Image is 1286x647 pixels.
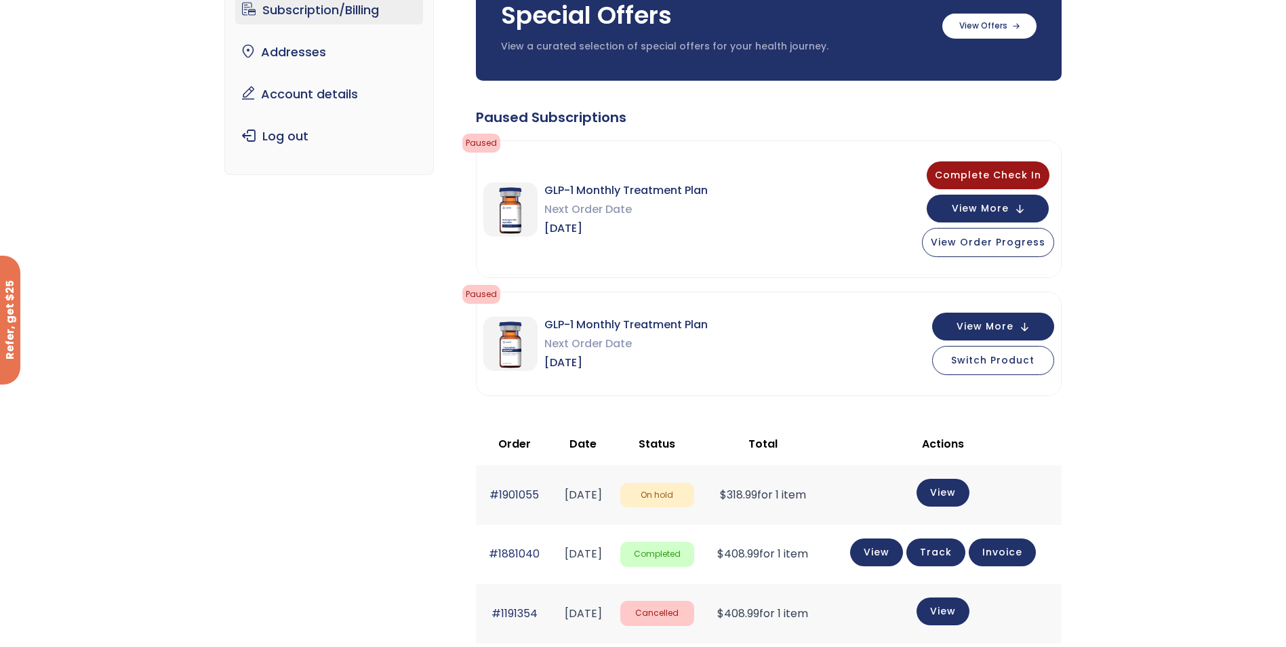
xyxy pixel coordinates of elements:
[476,108,1062,127] div: Paused Subscriptions
[489,546,540,562] a: #1881040
[639,436,675,452] span: Status
[906,538,965,566] a: Track
[917,597,969,625] a: View
[620,542,694,567] span: Completed
[620,483,694,508] span: On hold
[957,322,1013,331] span: View More
[917,479,969,507] a: View
[927,161,1049,189] button: Complete Check In
[235,80,423,109] a: Account details
[235,122,423,151] a: Log out
[489,487,539,503] a: #1901055
[498,436,531,452] span: Order
[491,606,538,621] a: #1191354
[544,181,708,200] span: GLP-1 Monthly Treatment Plan
[931,235,1045,249] span: View Order Progress
[952,204,1009,213] span: View More
[235,38,423,66] a: Addresses
[935,168,1041,182] span: Complete Check In
[932,313,1054,340] button: View More
[701,465,825,524] td: for 1 item
[717,606,724,621] span: $
[565,487,602,503] time: [DATE]
[701,584,825,643] td: for 1 item
[927,195,1049,222] button: View More
[620,601,694,626] span: Cancelled
[544,200,708,219] span: Next Order Date
[701,525,825,584] td: for 1 item
[932,346,1054,375] button: Switch Product
[720,487,757,503] span: 318.99
[720,487,727,503] span: $
[969,538,1036,566] a: Invoice
[569,436,597,452] span: Date
[850,538,903,566] a: View
[565,546,602,562] time: [DATE]
[501,40,929,54] p: View a curated selection of special offers for your health journey.
[717,546,759,562] span: 408.99
[922,436,964,452] span: Actions
[565,606,602,621] time: [DATE]
[717,606,759,621] span: 408.99
[462,134,500,153] span: Paused
[922,228,1054,257] button: View Order Progress
[544,219,708,238] span: [DATE]
[748,436,778,452] span: Total
[951,353,1034,367] span: Switch Product
[462,285,500,304] span: Paused
[717,546,724,562] span: $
